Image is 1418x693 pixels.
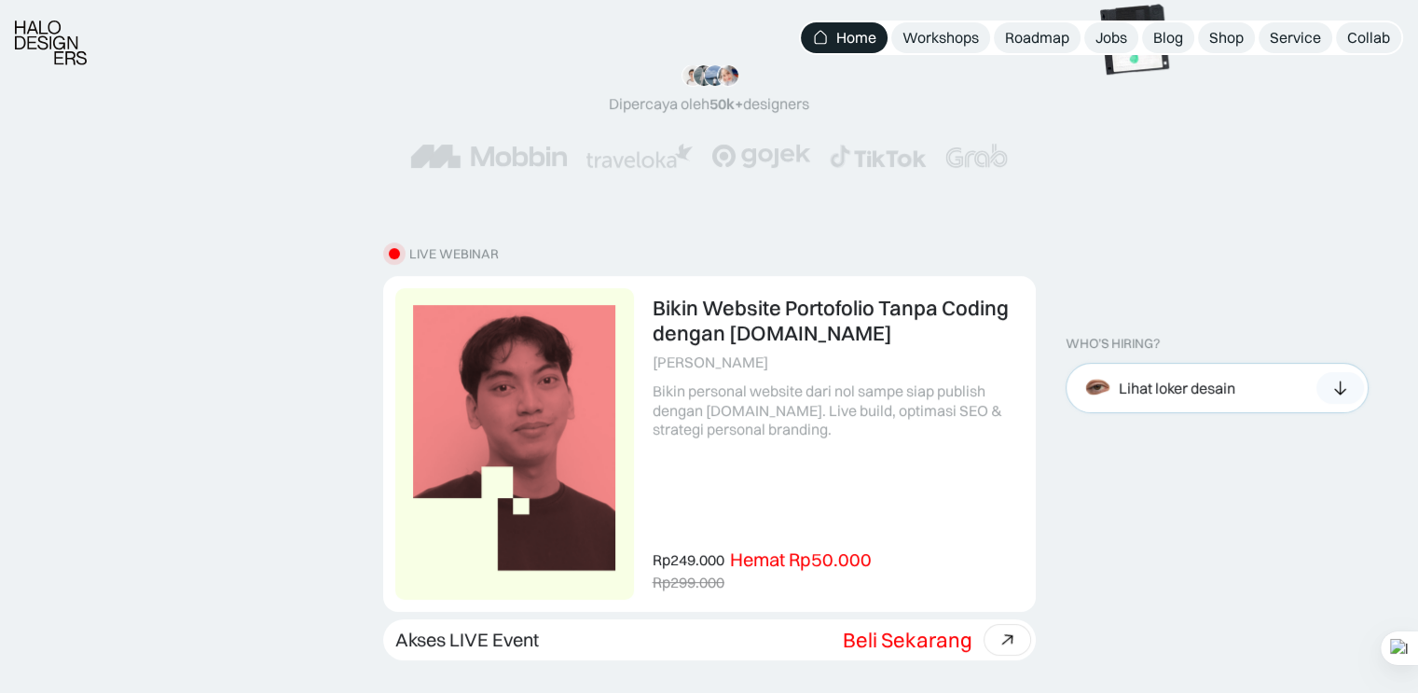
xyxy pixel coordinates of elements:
[1270,28,1321,48] div: Service
[609,94,809,114] div: Dipercaya oleh designers
[1198,22,1255,53] a: Shop
[1119,379,1235,398] div: Lihat loker desain
[994,22,1081,53] a: Roadmap
[709,94,743,113] span: 50k+
[902,28,979,48] div: Workshops
[409,246,499,262] div: LIVE WEBINAR
[653,573,724,592] div: Rp299.000
[836,28,876,48] div: Home
[1142,22,1194,53] a: Blog
[1005,28,1069,48] div: Roadmap
[891,22,990,53] a: Workshops
[395,629,539,651] div: Akses LIVE Event
[1347,28,1390,48] div: Collab
[1095,28,1127,48] div: Jobs
[1084,22,1138,53] a: Jobs
[730,548,872,571] div: Hemat Rp50.000
[801,22,888,53] a: Home
[1153,28,1183,48] div: Blog
[383,619,1036,660] a: Akses LIVE EventBeli Sekarang
[843,628,972,652] div: Beli Sekarang
[1209,28,1244,48] div: Shop
[653,550,724,570] div: Rp249.000
[1336,22,1401,53] a: Collab
[1066,336,1160,352] div: WHO’S HIRING?
[1259,22,1332,53] a: Service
